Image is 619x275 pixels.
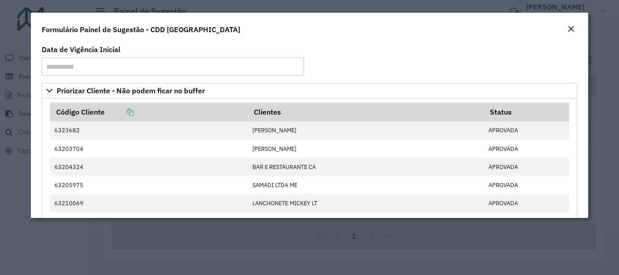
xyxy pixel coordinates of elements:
td: TOP LANCHES LTDA [248,212,484,231]
td: 63210069 [50,194,248,212]
td: 63203704 [50,140,248,158]
th: Código Cliente [50,102,248,121]
td: 6323682 [50,121,248,140]
td: APROVADA [484,158,569,176]
label: Data de Vigência Inicial [42,44,121,55]
span: Priorizar Cliente - Não podem ficar no buffer [57,87,205,94]
h4: Formulário Painel de Sugestão - CDD [GEOGRAPHIC_DATA] [42,24,240,35]
td: 63204324 [50,158,248,176]
td: APROVADA [484,140,569,158]
td: [PERSON_NAME] [248,121,484,140]
td: [PERSON_NAME] [248,140,484,158]
td: APROVADA [484,194,569,212]
td: BAR E RESTAURANTE CA [248,158,484,176]
td: 63205975 [50,176,248,194]
td: APROVADA [484,212,569,231]
a: Copiar [105,107,134,116]
em: Fechar [567,25,575,33]
td: APROVADA [484,121,569,140]
button: Close [565,24,577,35]
td: 63210119 [50,212,248,231]
td: LANCHONETE MICKEY LT [248,194,484,212]
td: SAMADI LTDA ME [248,176,484,194]
th: Clientes [248,102,484,121]
th: Status [484,102,569,121]
td: APROVADA [484,176,569,194]
a: Priorizar Cliente - Não podem ficar no buffer [42,83,577,98]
